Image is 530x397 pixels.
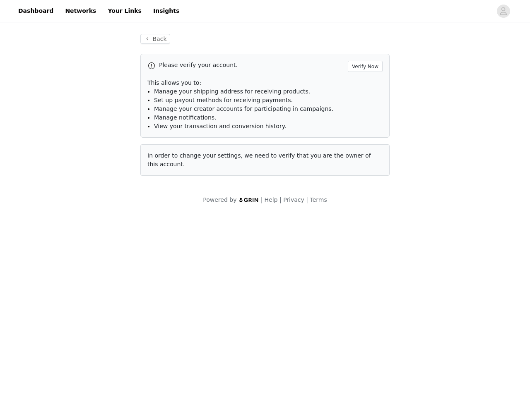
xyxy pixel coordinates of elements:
[13,2,58,20] a: Dashboard
[279,196,282,203] span: |
[238,197,259,203] img: logo
[154,114,217,121] span: Manage notifications.
[261,196,263,203] span: |
[283,196,304,203] a: Privacy
[306,196,308,203] span: |
[147,152,371,167] span: In order to change your settings, we need to verify that you are the owner of this account.
[147,79,383,87] p: This allows you to:
[154,123,286,129] span: View your transaction and conversion history.
[103,2,147,20] a: Your Links
[60,2,101,20] a: Networks
[159,61,344,69] p: Please verify your account.
[265,196,278,203] a: Help
[140,34,170,44] button: Back
[154,97,293,103] span: Set up payout methods for receiving payments.
[203,196,236,203] span: Powered by
[148,2,184,20] a: Insights
[310,196,327,203] a: Terms
[154,88,310,95] span: Manage your shipping address for receiving products.
[499,5,507,18] div: avatar
[348,61,383,72] button: Verify Now
[154,105,333,112] span: Manage your creator accounts for participating in campaigns.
